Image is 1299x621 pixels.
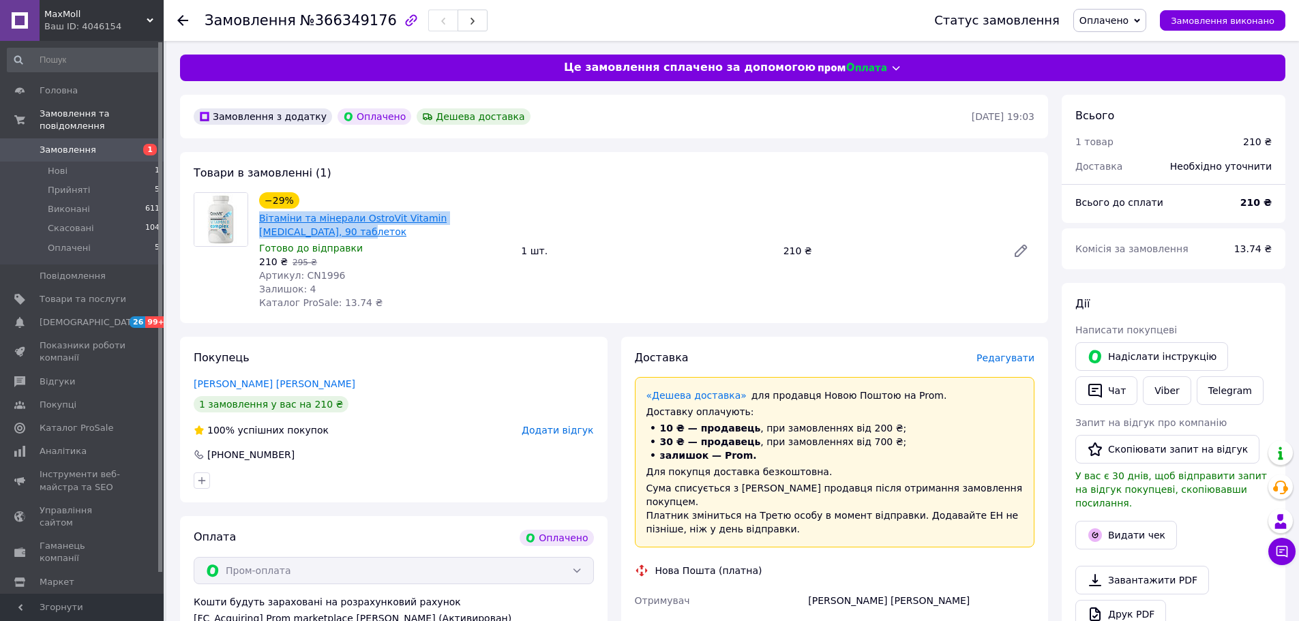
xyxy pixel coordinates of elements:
[44,20,164,33] div: Ваш ID: 4046154
[516,241,777,260] div: 1 шт.
[1007,237,1034,264] a: Редагувати
[1075,470,1267,509] span: У вас є 30 днів, щоб відправити запит на відгук покупцеві, скопіювавши посилання.
[40,540,126,564] span: Гаманець компанії
[1075,243,1189,254] span: Комісія за замовлення
[40,108,164,132] span: Замовлення та повідомлення
[976,352,1034,363] span: Редагувати
[143,144,157,155] span: 1
[259,192,299,209] div: −29%
[660,450,757,461] span: залишок — Prom.
[40,445,87,457] span: Аналітика
[145,222,160,234] span: 104
[145,316,168,328] span: 99+
[805,588,1037,613] div: [PERSON_NAME] [PERSON_NAME]
[40,422,113,434] span: Каталог ProSale
[778,241,1002,260] div: 210 ₴
[194,396,348,412] div: 1 замовлення у вас на 210 ₴
[646,421,1024,435] li: , при замовленнях від 200 ₴;
[660,423,761,434] span: 10 ₴ — продавець
[40,376,75,388] span: Відгуки
[1197,376,1264,405] a: Telegram
[206,448,296,461] div: [PHONE_NUMBER]
[40,339,126,364] span: Показники роботи компанії
[48,165,68,177] span: Нові
[40,85,78,97] span: Головна
[1075,197,1163,208] span: Всього до сплати
[300,12,397,29] span: №366349176
[646,405,1024,419] div: Доставку оплачують:
[564,60,816,76] span: Це замовлення сплачено за допомогою
[1171,16,1274,26] span: Замовлення виконано
[259,256,288,267] span: 210 ₴
[1075,161,1122,172] span: Доставка
[205,12,296,29] span: Замовлення
[155,242,160,254] span: 5
[177,14,188,27] div: Повернутися назад
[40,576,74,588] span: Маркет
[1075,342,1228,371] button: Надіслати інструкцію
[1162,151,1280,181] div: Необхідно уточнити
[48,242,91,254] span: Оплачені
[259,297,383,308] span: Каталог ProSale: 13.74 ₴
[1143,376,1191,405] a: Viber
[259,284,316,294] span: Залишок: 4
[194,351,250,364] span: Покупець
[520,530,593,546] div: Оплачено
[1240,197,1272,208] b: 210 ₴
[48,203,90,215] span: Виконані
[646,389,1024,402] div: для продавця Новою Поштою на Prom.
[48,184,90,196] span: Прийняті
[646,390,747,401] a: «Дешева доставка»
[646,435,1024,449] li: , при замовленнях від 700 ₴;
[40,399,76,411] span: Покупці
[259,213,447,237] a: Вітаміни та мінерали OstroVit Vitamin [MEDICAL_DATA], 90 таблеток
[40,144,96,156] span: Замовлення
[194,378,355,389] a: [PERSON_NAME] [PERSON_NAME]
[194,108,332,125] div: Замовлення з додатку
[155,165,160,177] span: 1
[1268,538,1296,565] button: Чат з покупцем
[293,258,317,267] span: 295 ₴
[660,436,761,447] span: 30 ₴ — продавець
[194,423,329,437] div: успішних покупок
[1075,324,1177,335] span: Написати покупцеві
[1075,521,1177,549] button: Видати чек
[207,425,235,436] span: 100%
[130,316,145,328] span: 26
[259,243,363,254] span: Готово до відправки
[417,108,530,125] div: Дешева доставка
[194,193,248,246] img: Вітаміни та мінерали OstroVit Vitamin B Complex, 90 таблеток
[1075,435,1259,464] button: Скопіювати запит на відгук
[1243,135,1272,149] div: 210 ₴
[635,351,689,364] span: Доставка
[40,504,126,529] span: Управління сайтом
[1079,15,1129,26] span: Оплачено
[1075,109,1114,122] span: Всього
[1075,136,1114,147] span: 1 товар
[194,530,236,543] span: Оплата
[972,111,1034,122] time: [DATE] 19:03
[934,14,1060,27] div: Статус замовлення
[40,293,126,305] span: Товари та послуги
[194,166,331,179] span: Товари в замовленні (1)
[646,481,1024,536] div: Сума списується з [PERSON_NAME] продавця після отримання замовлення покупцем. Платник зміниться н...
[40,468,126,493] span: Інструменти веб-майстра та SEO
[155,184,160,196] span: 5
[259,270,345,281] span: Артикул: CN1996
[7,48,161,72] input: Пошук
[48,222,94,234] span: Скасовані
[1075,417,1227,428] span: Запит на відгук про компанію
[40,316,140,329] span: [DEMOGRAPHIC_DATA]
[1234,243,1272,254] span: 13.74 ₴
[44,8,147,20] span: MaxMoll
[1075,376,1137,405] button: Чат
[635,595,690,606] span: Отримувач
[338,108,411,125] div: Оплачено
[652,564,766,577] div: Нова Пошта (платна)
[646,465,1024,479] div: Для покупця доставка безкоштовна.
[145,203,160,215] span: 611
[1075,297,1090,310] span: Дії
[522,425,593,436] span: Додати відгук
[40,270,106,282] span: Повідомлення
[1075,566,1209,594] a: Завантажити PDF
